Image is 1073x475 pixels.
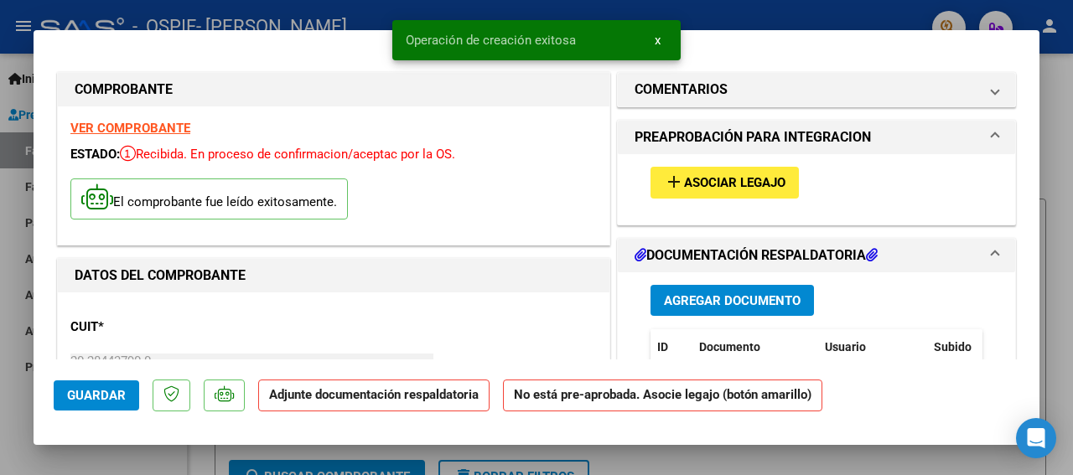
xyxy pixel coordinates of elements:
[618,73,1015,106] mat-expansion-panel-header: COMENTARIOS
[70,121,190,136] a: VER COMPROBANTE
[120,147,455,162] span: Recibida. En proceso de confirmacion/aceptac por la OS.
[684,176,785,191] span: Asociar Legajo
[635,127,871,147] h1: PREAPROBACIÓN PARA INTEGRACION
[618,154,1015,224] div: PREAPROBACIÓN PARA INTEGRACION
[657,340,668,354] span: ID
[1016,418,1056,458] div: Open Intercom Messenger
[635,245,878,266] h1: DOCUMENTACIÓN RESPALDATORIA
[664,172,684,192] mat-icon: add
[70,178,348,219] p: El comprobante fue leído exitosamente.
[699,340,760,354] span: Documento
[406,32,576,49] span: Operación de creación exitosa
[618,239,1015,272] mat-expansion-panel-header: DOCUMENTACIÓN RESPALDATORIA
[651,285,814,316] button: Agregar Documento
[269,387,479,402] strong: Adjunte documentación respaldatoria
[70,318,228,337] p: CUIT
[70,147,120,162] span: ESTADO:
[75,267,246,283] strong: DATOS DEL COMPROBANTE
[503,379,822,412] strong: No está pre-aprobada. Asocie legajo (botón amarillo)
[934,340,972,354] span: Subido
[818,329,927,365] datatable-header-cell: Usuario
[75,81,173,97] strong: COMPROBANTE
[618,121,1015,154] mat-expansion-panel-header: PREAPROBACIÓN PARA INTEGRACION
[927,329,1011,365] datatable-header-cell: Subido
[641,25,674,55] button: x
[54,380,139,410] button: Guardar
[664,293,801,308] span: Agregar Documento
[651,167,799,198] button: Asociar Legajo
[655,33,661,48] span: x
[67,388,126,403] span: Guardar
[635,80,728,100] h1: COMENTARIOS
[651,329,692,365] datatable-header-cell: ID
[692,329,818,365] datatable-header-cell: Documento
[825,340,866,354] span: Usuario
